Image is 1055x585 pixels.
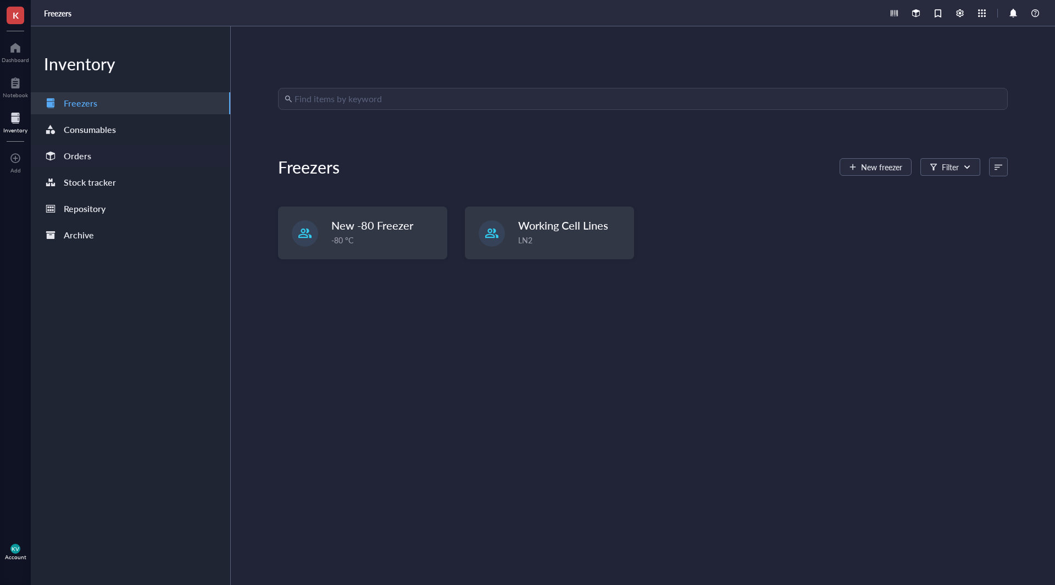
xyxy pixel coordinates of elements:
[942,161,959,173] div: Filter
[3,92,28,98] div: Notebook
[12,545,19,552] span: KV
[31,224,230,246] a: Archive
[3,109,27,133] a: Inventory
[3,74,28,98] a: Notebook
[31,198,230,220] a: Repository
[31,92,230,114] a: Freezers
[31,145,230,167] a: Orders
[840,158,912,176] button: New freezer
[31,53,230,75] div: Inventory
[64,201,105,216] div: Repository
[518,234,627,246] div: LN2
[31,171,230,193] a: Stock tracker
[10,167,21,174] div: Add
[861,163,902,171] span: New freezer
[2,39,29,63] a: Dashboard
[64,148,91,164] div: Orders
[331,234,440,246] div: -80 °C
[278,156,340,178] div: Freezers
[13,8,19,22] span: K
[2,57,29,63] div: Dashboard
[331,218,413,233] span: New -80 Freezer
[64,175,116,190] div: Stock tracker
[64,96,97,111] div: Freezers
[518,218,608,233] span: Working Cell Lines
[5,554,26,560] div: Account
[64,122,116,137] div: Consumables
[3,127,27,133] div: Inventory
[64,227,94,243] div: Archive
[31,119,230,141] a: Consumables
[44,8,74,18] a: Freezers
